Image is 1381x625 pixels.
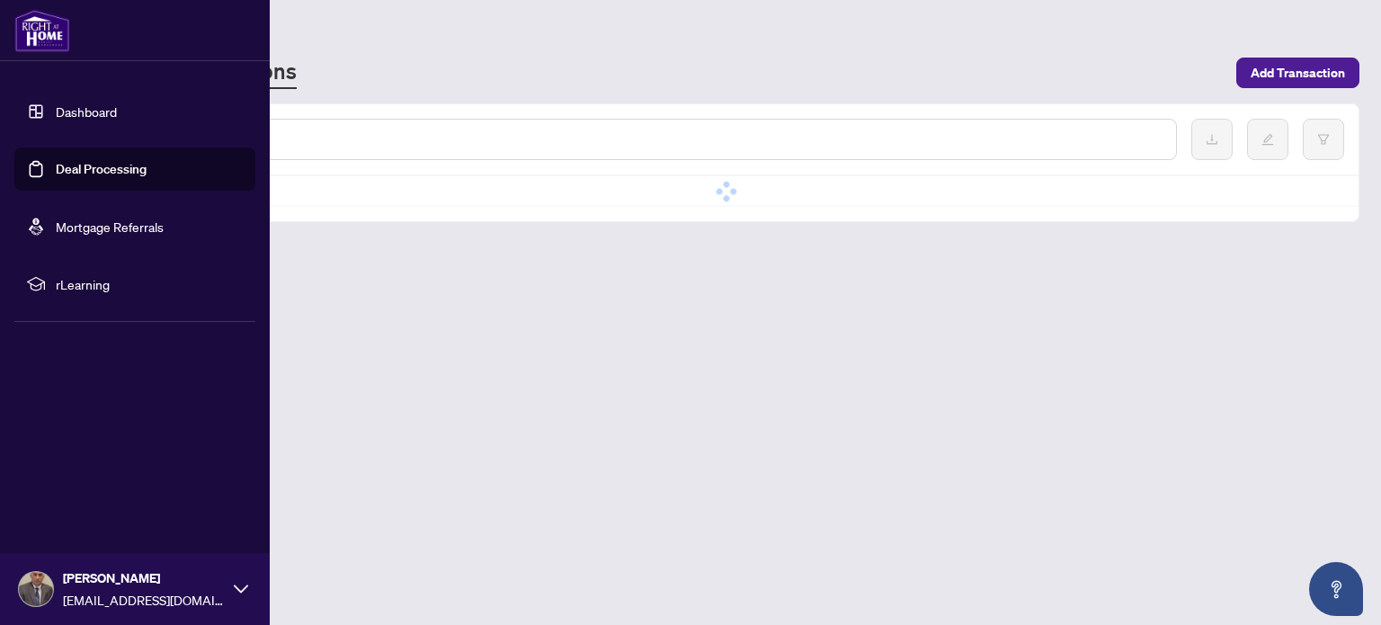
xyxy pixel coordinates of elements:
button: filter [1303,119,1344,160]
button: Open asap [1309,562,1363,616]
span: Add Transaction [1251,58,1345,87]
span: [PERSON_NAME] [63,568,225,588]
a: Mortgage Referrals [56,219,164,235]
a: Dashboard [56,103,117,120]
button: download [1191,119,1233,160]
span: [EMAIL_ADDRESS][DOMAIN_NAME] [63,590,225,610]
span: rLearning [56,274,243,294]
img: logo [14,9,70,52]
img: Profile Icon [19,572,53,606]
a: Deal Processing [56,161,147,177]
button: edit [1247,119,1288,160]
button: Add Transaction [1236,58,1359,88]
